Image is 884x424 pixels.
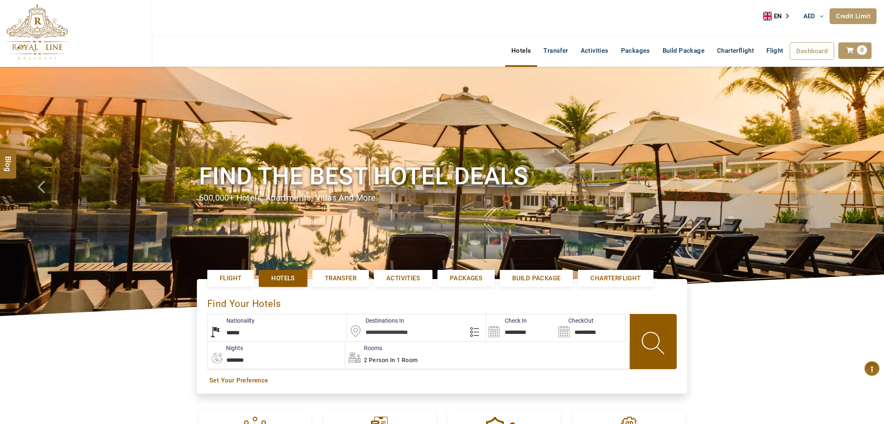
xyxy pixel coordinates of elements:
a: Build Package [500,270,573,287]
a: Charterflight [578,270,653,287]
span: 0 [857,45,867,55]
label: CheckOut [556,316,594,325]
input: Search [486,314,555,341]
label: Nationality [208,316,255,325]
a: Packages [437,270,495,287]
span: Flight [766,47,783,55]
span: Blog [3,156,14,163]
img: The Royal Line Holidays [6,4,68,60]
a: Flight [760,42,789,51]
a: Credit Limit [830,8,877,24]
a: Set Your Preference [209,376,675,385]
span: 2 Person in 1 Room [364,357,417,363]
a: Transfer [312,270,369,287]
aside: Language selected: English [763,10,795,22]
label: Check In [486,316,527,325]
a: Flight [207,270,254,287]
a: Charterflight [711,42,760,59]
a: Hotels [259,270,307,287]
h1: Find the best hotel deals [199,161,685,192]
a: Packages [615,42,656,59]
span: Activities [386,274,420,283]
a: Activities [575,42,615,59]
span: Build Package [512,274,560,283]
span: Charterflight [717,47,754,54]
label: Destinations In [347,316,404,325]
span: Charterflight [590,274,641,283]
span: Flight [220,274,241,283]
a: 0 [838,42,872,59]
div: Find Your Hotels [207,289,677,314]
span: Dashboard [796,47,828,55]
input: Search [556,314,625,341]
label: Rooms [345,344,382,352]
a: Build Package [656,42,711,59]
div: Language [763,10,795,22]
a: Hotels [505,42,537,59]
a: Transfer [537,42,574,59]
span: AED [803,12,815,20]
label: nights [207,344,243,352]
a: EN [763,10,795,22]
span: Hotels [271,274,295,283]
div: 600,000+ hotels, apartments, villas and more. [199,192,685,204]
span: Packages [450,274,482,283]
a: Activities [374,270,432,287]
span: Transfer [325,274,356,283]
